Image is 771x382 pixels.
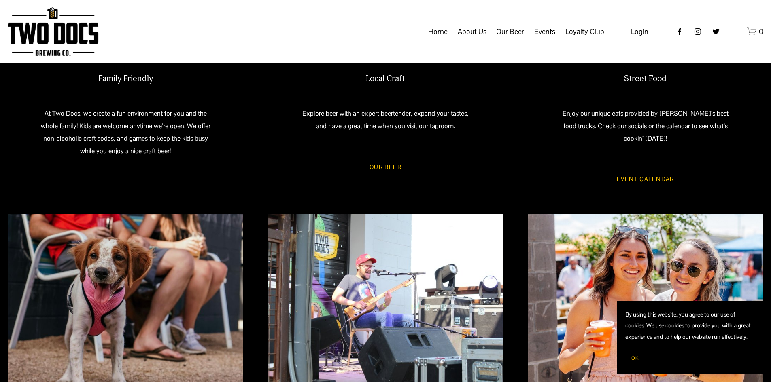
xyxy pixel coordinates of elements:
[712,27,720,36] a: twitter-unauth
[428,24,448,39] a: Home
[557,74,734,84] h2: Street Food
[617,301,763,374] section: Cookie banner
[534,25,555,38] span: Events
[358,156,413,177] a: Our Beer
[8,7,98,56] img: Two Docs Brewing Co.
[675,27,684,36] a: Facebook
[565,24,604,39] a: folder dropdown
[534,24,555,39] a: folder dropdown
[625,309,755,342] p: By using this website, you agree to our use of cookies. We use cookies to provide you with a grea...
[759,27,763,36] span: 0
[297,108,474,133] p: Explore beer with an expert beertender, expand your tastes, and have a great time when you visit ...
[625,350,645,366] button: OK
[631,25,648,38] a: Login
[37,108,214,157] p: At Two Docs, we create a fun environment for you and the whole family! Kids are welcome anytime w...
[605,169,686,190] a: Event Calendar
[631,27,648,36] span: Login
[557,108,734,145] p: Enjoy our unique eats provided by [PERSON_NAME]’s best food trucks. Check our socials or the cale...
[496,25,524,38] span: Our Beer
[694,27,702,36] a: instagram-unauth
[565,25,604,38] span: Loyalty Club
[747,26,763,36] a: 0 items in cart
[37,74,214,84] h2: Family Friendly
[496,24,524,39] a: folder dropdown
[458,24,486,39] a: folder dropdown
[631,355,639,361] span: OK
[458,25,486,38] span: About Us
[297,74,474,84] h2: Local Craft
